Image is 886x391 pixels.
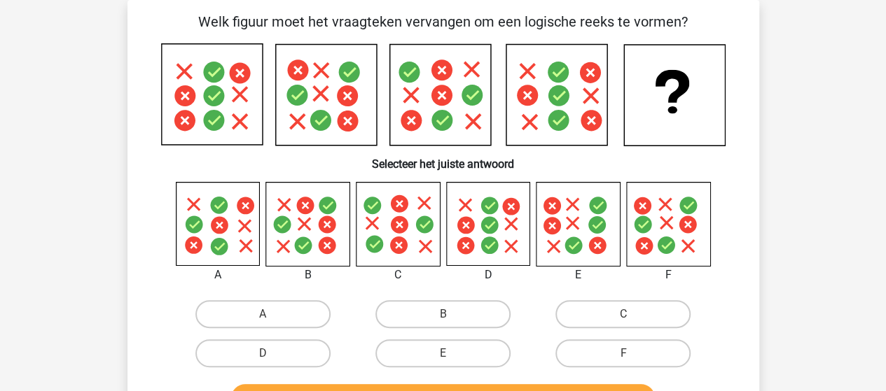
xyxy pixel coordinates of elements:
div: A [165,266,271,283]
div: D [436,266,541,283]
label: E [375,339,511,367]
label: A [195,300,331,328]
h6: Selecteer het juiste antwoord [150,146,737,171]
label: D [195,339,331,367]
div: F [616,266,721,283]
div: C [345,266,451,283]
div: B [255,266,361,283]
label: F [555,339,691,367]
label: B [375,300,511,328]
div: E [525,266,631,283]
p: Welk figuur moet het vraagteken vervangen om een logische reeks te vormen? [150,11,737,32]
label: C [555,300,691,328]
